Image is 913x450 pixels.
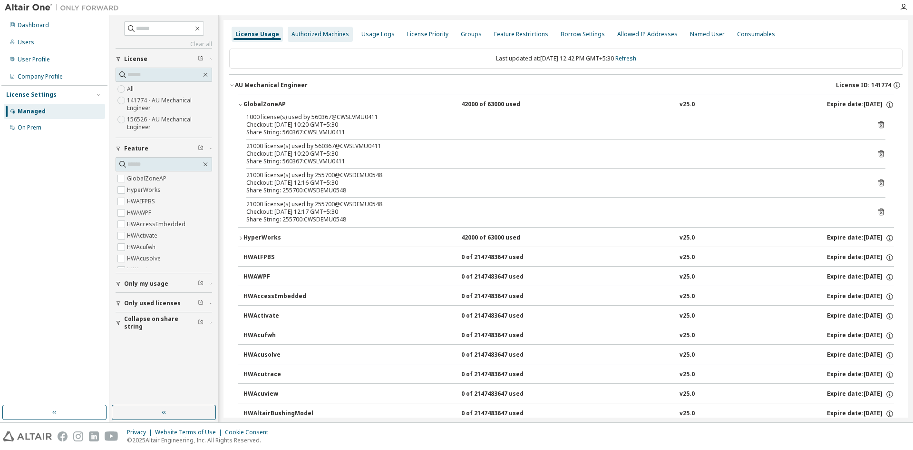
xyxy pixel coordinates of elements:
[243,351,329,360] div: HWAcusolve
[18,108,46,115] div: Managed
[827,234,894,242] div: Expire date: [DATE]
[127,173,168,184] label: GlobalZoneAP
[58,431,68,441] img: facebook.svg
[827,253,894,262] div: Expire date: [DATE]
[243,390,329,399] div: HWAcuview
[198,145,204,152] span: Clear filter
[243,331,329,340] div: HWAcufwh
[243,370,329,379] div: HWAcutrace
[461,30,482,38] div: Groups
[198,55,204,63] span: Clear filter
[18,39,34,46] div: Users
[827,351,894,360] div: Expire date: [DATE]
[116,40,212,48] a: Clear all
[680,331,695,340] div: v25.0
[116,273,212,294] button: Only my usage
[246,121,863,129] div: Checkout: [DATE] 10:20 GMT+5:30
[246,158,863,165] div: Share String: 560367:CWSLVMU0411
[243,403,894,424] button: HWAltairBushingModel0 of 2147483647 usedv25.0Expire date:[DATE]
[461,410,547,418] div: 0 of 2147483647 used
[243,247,894,268] button: HWAIFPBS0 of 2147483647 usedv25.0Expire date:[DATE]
[127,184,163,196] label: HyperWorks
[461,253,547,262] div: 0 of 2147483647 used
[225,429,274,436] div: Cookie Consent
[243,234,329,242] div: HyperWorks
[680,100,695,109] div: v25.0
[127,114,212,133] label: 156526 - AU Mechanical Engineer
[243,100,329,109] div: GlobalZoneAP
[116,49,212,70] button: License
[18,21,49,29] div: Dashboard
[680,234,695,242] div: v25.0
[127,429,155,436] div: Privacy
[229,75,903,96] button: AU Mechanical EngineerLicense ID: 141774
[6,91,57,99] div: License Settings
[461,234,547,242] div: 42000 of 63000 used
[116,312,212,333] button: Collapse on share string
[124,300,181,307] span: Only used licenses
[461,100,547,109] div: 42000 of 63000 used
[124,145,148,152] span: Feature
[680,273,695,281] div: v25.0
[827,312,894,320] div: Expire date: [DATE]
[680,253,695,262] div: v25.0
[246,150,863,158] div: Checkout: [DATE] 10:20 GMT+5:30
[124,280,168,288] span: Only my usage
[246,129,863,136] div: Share String: 560367:CWSLVMU0411
[461,370,547,379] div: 0 of 2147483647 used
[124,315,198,330] span: Collapse on share string
[116,138,212,159] button: Feature
[243,267,894,288] button: HWAWPF0 of 2147483647 usedv25.0Expire date:[DATE]
[105,431,118,441] img: youtube.svg
[127,241,157,253] label: HWAcufwh
[155,429,225,436] div: Website Terms of Use
[243,292,329,301] div: HWAccessEmbedded
[494,30,548,38] div: Feature Restrictions
[827,273,894,281] div: Expire date: [DATE]
[407,30,448,38] div: License Priority
[127,219,187,230] label: HWAccessEmbedded
[127,83,136,95] label: All
[827,410,894,418] div: Expire date: [DATE]
[680,312,695,320] div: v25.0
[827,331,894,340] div: Expire date: [DATE]
[198,280,204,288] span: Clear filter
[246,200,863,208] div: 21000 license(s) used by 255700@CWSDEMU0548
[680,370,695,379] div: v25.0
[246,179,863,187] div: Checkout: [DATE] 12:16 GMT+5:30
[238,228,894,249] button: HyperWorks42000 of 63000 usedv25.0Expire date:[DATE]
[461,390,547,399] div: 0 of 2147483647 used
[124,55,147,63] span: License
[246,142,863,150] div: 21000 license(s) used by 560367@CWSLVMU0411
[680,410,695,418] div: v25.0
[680,351,695,360] div: v25.0
[246,171,863,179] div: 21000 license(s) used by 255700@CWSDEMU0548
[827,370,894,379] div: Expire date: [DATE]
[5,3,124,12] img: Altair One
[127,196,157,207] label: HWAIFPBS
[127,264,162,276] label: HWAcutrace
[238,94,894,115] button: GlobalZoneAP42000 of 63000 usedv25.0Expire date:[DATE]
[243,253,329,262] div: HWAIFPBS
[690,30,725,38] div: Named User
[461,331,547,340] div: 0 of 2147483647 used
[229,49,903,69] div: Last updated at: [DATE] 12:42 PM GMT+5:30
[827,292,894,301] div: Expire date: [DATE]
[127,253,163,264] label: HWAcusolve
[291,30,349,38] div: Authorized Machines
[246,216,863,223] div: Share String: 255700:CWSDEMU0548
[198,319,204,327] span: Clear filter
[243,384,894,405] button: HWAcuview0 of 2147483647 usedv25.0Expire date:[DATE]
[18,73,63,80] div: Company Profile
[235,81,308,89] div: AU Mechanical Engineer
[827,100,894,109] div: Expire date: [DATE]
[127,207,153,219] label: HWAWPF
[243,286,894,307] button: HWAccessEmbedded0 of 2147483647 usedv25.0Expire date:[DATE]
[561,30,605,38] div: Borrow Settings
[89,431,99,441] img: linkedin.svg
[680,390,695,399] div: v25.0
[461,273,547,281] div: 0 of 2147483647 used
[243,312,329,320] div: HWActivate
[361,30,395,38] div: Usage Logs
[18,124,41,131] div: On Prem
